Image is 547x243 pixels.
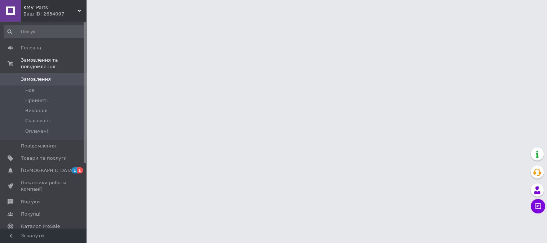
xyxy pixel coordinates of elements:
[25,128,48,134] span: Оплачені
[25,97,48,104] span: Прийняті
[21,167,74,174] span: [DEMOGRAPHIC_DATA]
[21,45,41,51] span: Головна
[21,223,60,230] span: Каталог ProSale
[25,118,50,124] span: Скасовані
[77,167,83,173] span: 1
[23,4,78,11] span: KMV_Parts
[531,199,545,213] button: Чат з покупцем
[21,180,67,193] span: Показники роботи компанії
[72,167,78,173] span: 1
[21,155,67,162] span: Товари та послуги
[21,199,40,205] span: Відгуки
[4,25,85,38] input: Пошук
[21,211,40,217] span: Покупці
[21,76,51,83] span: Замовлення
[21,57,87,70] span: Замовлення та повідомлення
[25,87,36,94] span: Нові
[25,107,48,114] span: Виконані
[21,143,56,149] span: Повідомлення
[23,11,87,17] div: Ваш ID: 2634097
